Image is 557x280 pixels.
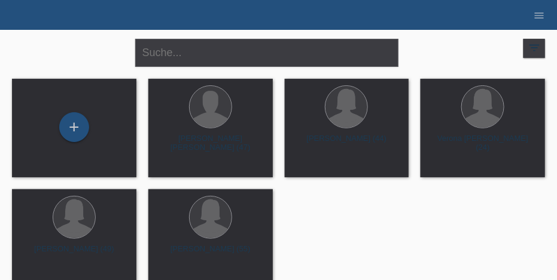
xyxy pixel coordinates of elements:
div: Kund*in hinzufügen [60,117,89,137]
div: [PERSON_NAME] (44) [294,134,400,153]
div: [PERSON_NAME] [PERSON_NAME] (47) [158,134,263,153]
i: filter_list [528,41,541,54]
div: [PERSON_NAME] (55) [158,244,263,263]
input: Suche... [135,39,398,67]
a: menu [527,11,551,19]
div: [PERSON_NAME] (49) [22,244,127,263]
div: Verona [PERSON_NAME] (24) [430,134,535,153]
i: menu [533,10,545,21]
